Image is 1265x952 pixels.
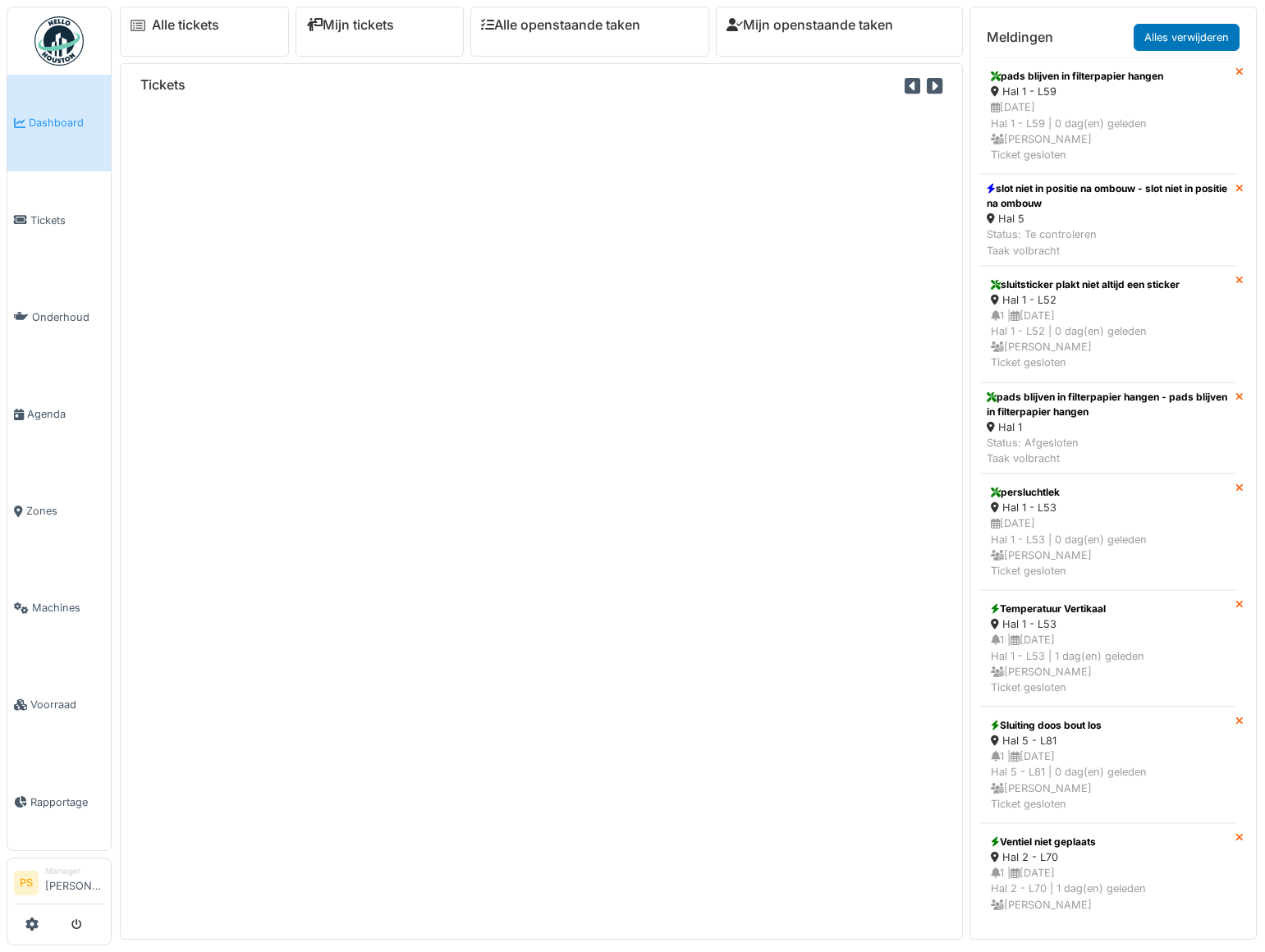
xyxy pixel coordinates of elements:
div: pads blijven in filterpapier hangen [991,69,1225,84]
a: Alles verwijderen [1134,24,1240,51]
div: Hal 1 - L53 [991,500,1225,515]
div: Manager [45,865,104,877]
div: Hal 2 - L70 [991,849,1225,865]
a: Mijn openstaande taken [726,17,893,33]
div: sluitsticker plakt niet altijd een sticker [991,277,1225,292]
a: sluitsticker plakt niet altijd een sticker Hal 1 - L52 1 |[DATE]Hal 1 - L52 | 0 dag(en) geleden [... [980,266,1235,382]
a: Agenda [7,365,111,462]
a: Temperatuur Vertikaal Hal 1 - L53 1 |[DATE]Hal 1 - L53 | 1 dag(en) geleden [PERSON_NAME]Ticket ge... [980,590,1235,707]
span: Tickets [30,213,104,228]
div: pads blijven in filterpapier hangen - pads blijven in filterpapier hangen [987,390,1229,419]
div: Hal 1 - L59 [991,84,1225,99]
a: Dashboard [7,75,111,172]
a: pads blijven in filterpapier hangen Hal 1 - L59 [DATE]Hal 1 - L59 | 0 dag(en) geleden [PERSON_NAM... [980,57,1235,174]
img: Badge_color-CXgf-gQk.svg [34,16,84,66]
a: Mijn tickets [306,17,394,33]
div: Status: Te controleren Taak volbracht [987,227,1229,258]
a: slot niet in positie na ombouw - slot niet in positie na ombouw Hal 5 Status: Te controlerenTaak ... [980,174,1235,266]
li: PS [14,871,39,895]
a: Tickets [7,172,111,268]
div: Hal 1 - L52 [991,292,1225,308]
div: Hal 5 - L81 [991,733,1225,748]
div: slot niet in positie na ombouw - slot niet in positie na ombouw [987,181,1229,211]
a: Zones [7,463,111,560]
div: 1 | [DATE] Hal 1 - L52 | 0 dag(en) geleden [PERSON_NAME] Ticket gesloten [991,308,1225,371]
div: 1 | [DATE] Hal 2 - L70 | 1 dag(en) geleden [PERSON_NAME] Ticket gesloten [991,865,1225,928]
span: Onderhoud [32,309,104,325]
a: Sluiting doos bout los Hal 5 - L81 1 |[DATE]Hal 5 - L81 | 0 dag(en) geleden [PERSON_NAME]Ticket g... [980,707,1235,823]
a: Ventiel niet geplaats Hal 2 - L70 1 |[DATE]Hal 2 - L70 | 1 dag(en) geleden [PERSON_NAME]Ticket ge... [980,823,1235,940]
span: Zones [26,503,104,519]
span: Rapportage [30,794,104,810]
a: Alle openstaande taken [481,17,640,33]
div: Sluiting doos bout los [991,718,1225,733]
div: persluchtlek [991,485,1225,500]
div: Hal 5 [987,211,1229,227]
div: [DATE] Hal 1 - L53 | 0 dag(en) geleden [PERSON_NAME] Ticket gesloten [991,515,1225,579]
a: persluchtlek Hal 1 - L53 [DATE]Hal 1 - L53 | 0 dag(en) geleden [PERSON_NAME]Ticket gesloten [980,474,1235,590]
span: Agenda [27,406,104,422]
a: Alle tickets [152,17,219,33]
a: Machines [7,560,111,657]
div: Ventiel niet geplaats [991,835,1225,849]
span: Voorraad [30,697,104,712]
h6: Tickets [140,77,186,93]
a: Voorraad [7,657,111,753]
span: Machines [32,600,104,616]
div: Temperatuur Vertikaal [991,602,1225,616]
a: pads blijven in filterpapier hangen - pads blijven in filterpapier hangen Hal 1 Status: Afgeslote... [980,382,1235,474]
div: Status: Afgesloten Taak volbracht [987,435,1229,466]
div: Hal 1 - L53 [991,616,1225,632]
div: 1 | [DATE] Hal 1 - L53 | 1 dag(en) geleden [PERSON_NAME] Ticket gesloten [991,632,1225,695]
span: Dashboard [29,115,104,130]
li: [PERSON_NAME] [45,865,104,900]
h6: Meldingen [987,30,1053,45]
a: PS Manager[PERSON_NAME] [14,865,104,904]
div: [DATE] Hal 1 - L59 | 0 dag(en) geleden [PERSON_NAME] Ticket gesloten [991,99,1225,162]
a: Onderhoud [7,268,111,365]
div: Hal 1 [987,419,1229,435]
div: 1 | [DATE] Hal 5 - L81 | 0 dag(en) geleden [PERSON_NAME] Ticket gesloten [991,748,1225,812]
a: Rapportage [7,753,111,850]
